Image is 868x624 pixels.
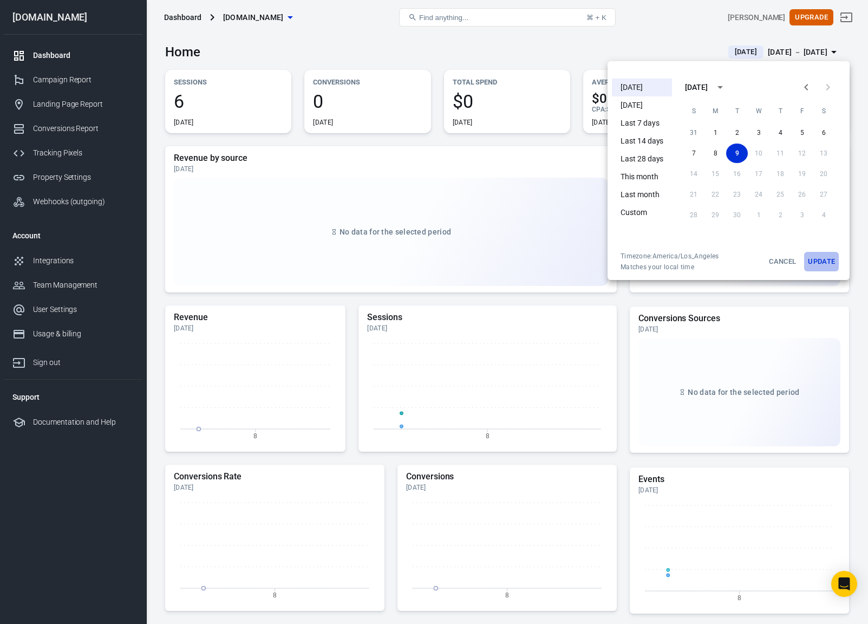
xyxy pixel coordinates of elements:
button: 6 [813,123,834,142]
button: calendar view is open, switch to year view [711,78,729,96]
li: Last 28 days [612,150,672,168]
li: Last 14 days [612,132,672,150]
button: 1 [704,123,726,142]
button: 8 [704,144,726,163]
div: Open Intercom Messenger [831,571,857,597]
span: Matches your local time [621,263,719,271]
li: Custom [612,204,672,222]
div: Timezone: America/Los_Angeles [621,252,719,261]
button: 3 [748,123,769,142]
li: Last 7 days [612,114,672,132]
span: Wednesday [749,100,768,122]
button: 31 [683,123,704,142]
li: [DATE] [612,79,672,96]
span: Tuesday [727,100,747,122]
div: [DATE] [685,82,708,93]
span: Monday [706,100,725,122]
button: 2 [726,123,748,142]
li: This month [612,168,672,186]
li: Last month [612,186,672,204]
button: 9 [726,144,748,163]
button: Previous month [795,76,817,98]
li: [DATE] [612,96,672,114]
button: Cancel [765,252,800,271]
span: Friday [792,100,812,122]
span: Sunday [684,100,703,122]
button: 4 [769,123,791,142]
button: Update [804,252,839,271]
button: 5 [791,123,813,142]
span: Thursday [771,100,790,122]
button: 7 [683,144,704,163]
span: Saturday [814,100,833,122]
